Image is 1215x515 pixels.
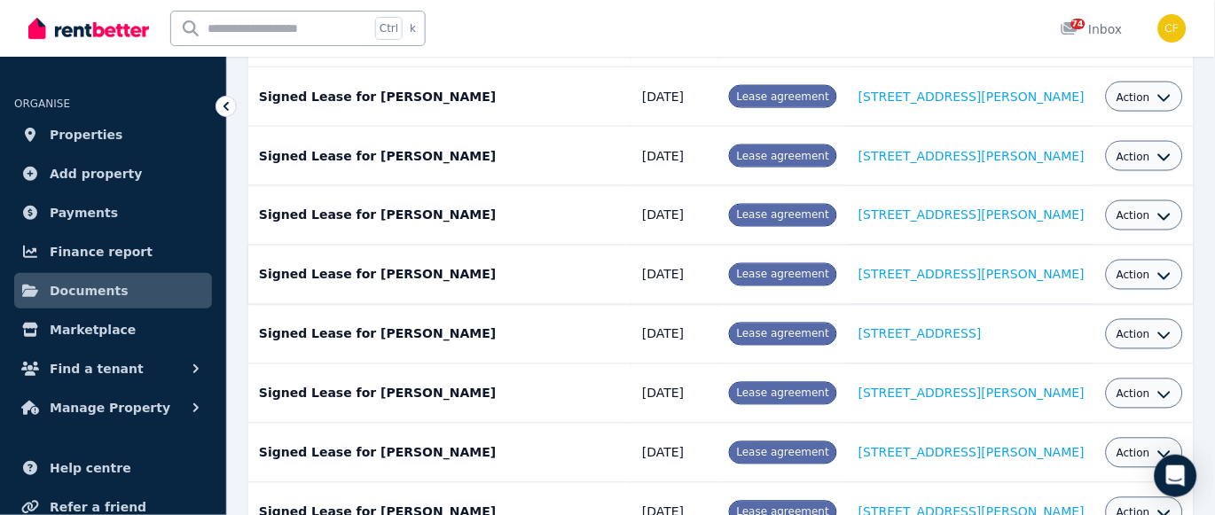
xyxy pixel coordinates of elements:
[631,305,718,364] td: [DATE]
[1155,455,1197,497] div: Open Intercom Messenger
[14,117,212,152] a: Properties
[248,424,631,483] td: Signed Lease for [PERSON_NAME]
[737,447,829,459] span: Lease agreement
[1117,269,1172,283] button: Action
[248,246,631,305] td: Signed Lease for [PERSON_NAME]
[14,273,212,308] a: Documents
[28,15,149,42] img: RentBetter
[1117,90,1172,105] button: Action
[14,312,212,347] a: Marketplace
[631,186,718,246] td: [DATE]
[14,450,212,486] a: Help centre
[1117,328,1150,342] span: Action
[14,195,212,230] a: Payments
[1117,150,1150,164] span: Action
[375,17,403,40] span: Ctrl
[1117,90,1150,105] span: Action
[50,457,131,479] span: Help centre
[858,208,1085,222] a: [STREET_ADDRESS][PERSON_NAME]
[1117,328,1172,342] button: Action
[248,127,631,186] td: Signed Lease for [PERSON_NAME]
[248,305,631,364] td: Signed Lease for [PERSON_NAME]
[858,386,1085,401] a: [STREET_ADDRESS][PERSON_NAME]
[737,387,829,400] span: Lease agreement
[631,246,718,305] td: [DATE]
[631,424,718,483] td: [DATE]
[1061,20,1123,38] div: Inbox
[737,328,829,340] span: Lease agreement
[858,327,982,341] a: [STREET_ADDRESS]
[14,351,212,386] button: Find a tenant
[50,241,153,262] span: Finance report
[631,67,718,127] td: [DATE]
[1117,447,1150,461] span: Action
[631,127,718,186] td: [DATE]
[737,269,829,281] span: Lease agreement
[1117,209,1172,223] button: Action
[858,446,1085,460] a: [STREET_ADDRESS][PERSON_NAME]
[14,156,212,191] a: Add property
[50,358,144,379] span: Find a tenant
[50,280,129,301] span: Documents
[50,202,118,223] span: Payments
[248,67,631,127] td: Signed Lease for [PERSON_NAME]
[14,234,212,269] a: Finance report
[858,149,1085,163] a: [STREET_ADDRESS][PERSON_NAME]
[1071,19,1086,29] span: 74
[1158,14,1187,43] img: Christos Fassoulidis
[858,268,1085,282] a: [STREET_ADDRESS][PERSON_NAME]
[737,209,829,222] span: Lease agreement
[248,186,631,246] td: Signed Lease for [PERSON_NAME]
[737,150,829,162] span: Lease agreement
[1117,447,1172,461] button: Action
[858,90,1085,104] a: [STREET_ADDRESS][PERSON_NAME]
[1117,269,1150,283] span: Action
[1117,387,1150,402] span: Action
[248,364,631,424] td: Signed Lease for [PERSON_NAME]
[631,364,718,424] td: [DATE]
[1117,150,1172,164] button: Action
[14,98,70,110] span: ORGANISE
[1117,387,1172,402] button: Action
[50,124,123,145] span: Properties
[410,21,416,35] span: k
[50,319,136,340] span: Marketplace
[50,397,170,418] span: Manage Property
[1117,209,1150,223] span: Action
[50,163,143,184] span: Add property
[737,90,829,103] span: Lease agreement
[14,390,212,425] button: Manage Property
